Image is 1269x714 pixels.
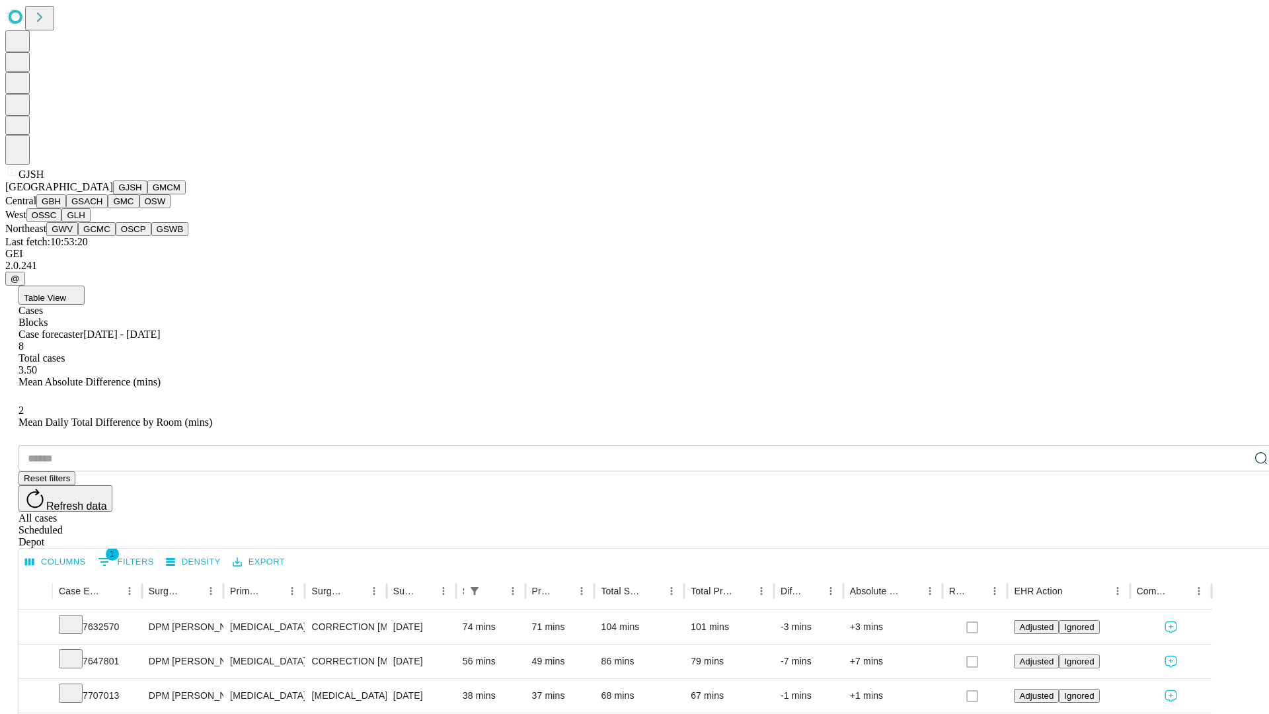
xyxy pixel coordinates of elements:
button: GJSH [113,180,147,194]
span: 3.50 [19,364,37,376]
div: [MEDICAL_DATA] COMPLETE EXCISION 5TH [MEDICAL_DATA] HEAD [311,679,379,713]
button: Table View [19,286,85,305]
span: Ignored [1064,656,1094,666]
div: 71 mins [532,610,588,644]
button: @ [5,272,25,286]
button: GMC [108,194,139,208]
button: Show filters [95,551,157,573]
button: Ignored [1059,689,1099,703]
div: 67 mins [691,679,767,713]
div: +3 mins [850,610,936,644]
span: Mean Daily Total Difference by Room (mins) [19,416,212,428]
div: 74 mins [463,610,519,644]
button: Menu [662,582,681,600]
div: -3 mins [781,610,837,644]
span: Refresh data [46,500,107,512]
button: Menu [1190,582,1208,600]
div: 101 mins [691,610,767,644]
span: 2 [19,405,24,416]
button: Menu [120,582,139,600]
div: 86 mins [601,645,677,678]
div: 1 active filter [465,582,484,600]
div: CORRECTION [MEDICAL_DATA], RESECTION [MEDICAL_DATA] BASE [311,645,379,678]
button: Density [163,552,224,573]
div: +1 mins [850,679,936,713]
button: Adjusted [1014,620,1059,634]
button: Sort [183,582,202,600]
button: Sort [902,582,921,600]
span: Northeast [5,223,46,234]
button: Adjusted [1014,654,1059,668]
div: 2.0.241 [5,260,1264,272]
div: Difference [781,586,802,596]
span: Adjusted [1019,656,1054,666]
span: Total cases [19,352,65,364]
div: DPM [PERSON_NAME] [PERSON_NAME] [149,645,217,678]
button: Sort [1064,582,1083,600]
div: Case Epic Id [59,586,100,596]
div: [DATE] [393,610,449,644]
button: Menu [921,582,939,600]
button: Menu [822,582,840,600]
div: CORRECTION [MEDICAL_DATA], [MEDICAL_DATA] [MEDICAL_DATA] [311,610,379,644]
div: DPM [PERSON_NAME] [PERSON_NAME] [149,679,217,713]
button: GSWB [151,222,189,236]
button: GCMC [78,222,116,236]
button: Sort [485,582,504,600]
div: -1 mins [781,679,837,713]
button: Select columns [22,552,89,573]
div: [MEDICAL_DATA] [230,645,298,678]
div: [MEDICAL_DATA] [230,679,298,713]
span: Reset filters [24,473,70,483]
div: Surgeon Name [149,586,182,596]
button: Sort [102,582,120,600]
button: Expand [26,616,46,639]
button: GBH [36,194,66,208]
div: 68 mins [601,679,677,713]
button: Sort [416,582,434,600]
button: Sort [264,582,283,600]
span: Adjusted [1019,691,1054,701]
button: OSSC [26,208,62,222]
button: Menu [504,582,522,600]
button: OSCP [116,222,151,236]
button: Sort [644,582,662,600]
button: Refresh data [19,485,112,512]
span: GJSH [19,169,44,180]
button: Menu [434,582,453,600]
span: Last fetch: 10:53:20 [5,236,88,247]
button: Export [229,552,288,573]
div: [MEDICAL_DATA] [230,610,298,644]
span: Ignored [1064,622,1094,632]
button: Sort [734,582,752,600]
div: Total Scheduled Duration [601,586,642,596]
span: Mean Absolute Difference (mins) [19,376,161,387]
span: 8 [19,340,24,352]
button: Expand [26,685,46,708]
div: DPM [PERSON_NAME] [PERSON_NAME] [149,610,217,644]
div: Absolute Difference [850,586,901,596]
button: Ignored [1059,654,1099,668]
button: Menu [572,582,591,600]
button: Menu [202,582,220,600]
div: [DATE] [393,679,449,713]
span: Table View [24,293,66,303]
button: Menu [1108,582,1127,600]
span: [GEOGRAPHIC_DATA] [5,181,113,192]
span: Central [5,195,36,206]
button: Ignored [1059,620,1099,634]
button: Expand [26,651,46,674]
button: OSW [139,194,171,208]
div: Total Predicted Duration [691,586,732,596]
div: Comments [1137,586,1170,596]
div: 56 mins [463,645,519,678]
div: GEI [5,248,1264,260]
div: Surgery Date [393,586,414,596]
button: Reset filters [19,471,75,485]
span: Ignored [1064,691,1094,701]
div: +7 mins [850,645,936,678]
span: [DATE] - [DATE] [83,329,160,340]
span: 1 [106,547,119,561]
div: [DATE] [393,645,449,678]
div: 49 mins [532,645,588,678]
